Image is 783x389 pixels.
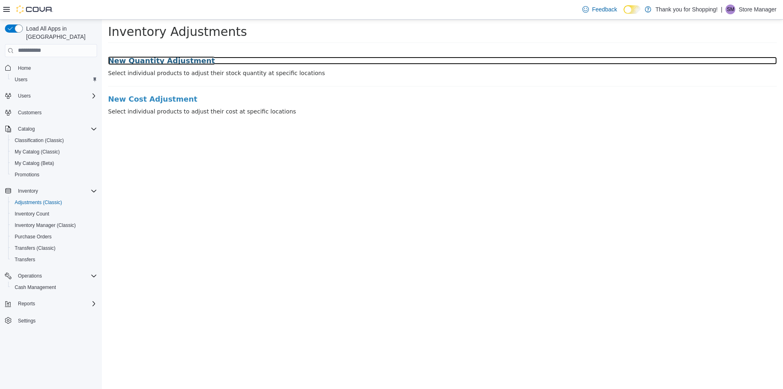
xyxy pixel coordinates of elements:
[15,91,34,101] button: Users
[15,245,55,251] span: Transfers (Classic)
[2,314,100,326] button: Settings
[15,271,45,281] button: Operations
[2,90,100,102] button: Users
[15,271,97,281] span: Operations
[739,4,776,14] p: Store Manager
[15,299,38,309] button: Reports
[15,171,40,178] span: Promotions
[8,282,100,293] button: Cash Management
[18,93,31,99] span: Users
[2,298,100,309] button: Reports
[592,5,617,13] span: Feedback
[2,123,100,135] button: Catalog
[11,147,97,157] span: My Catalog (Classic)
[11,75,31,84] a: Users
[15,233,52,240] span: Purchase Orders
[2,270,100,282] button: Operations
[11,158,97,168] span: My Catalog (Beta)
[2,185,100,197] button: Inventory
[16,5,53,13] img: Cova
[11,198,65,207] a: Adjustments (Classic)
[2,107,100,118] button: Customers
[8,146,100,158] button: My Catalog (Classic)
[6,5,145,19] span: Inventory Adjustments
[15,315,97,325] span: Settings
[11,209,53,219] a: Inventory Count
[727,4,734,14] span: SM
[11,243,97,253] span: Transfers (Classic)
[11,147,63,157] a: My Catalog (Classic)
[11,282,97,292] span: Cash Management
[6,88,675,96] p: Select individual products to adjust their cost at specific locations
[18,65,31,71] span: Home
[18,109,42,116] span: Customers
[8,197,100,208] button: Adjustments (Classic)
[18,300,35,307] span: Reports
[15,91,97,101] span: Users
[8,135,100,146] button: Classification (Classic)
[8,158,100,169] button: My Catalog (Beta)
[8,208,100,220] button: Inventory Count
[15,186,97,196] span: Inventory
[8,220,100,231] button: Inventory Manager (Classic)
[15,124,97,134] span: Catalog
[11,209,97,219] span: Inventory Count
[15,316,39,326] a: Settings
[5,59,97,348] nav: Complex example
[2,62,100,74] button: Home
[15,211,49,217] span: Inventory Count
[15,199,62,206] span: Adjustments (Classic)
[15,108,45,118] a: Customers
[15,107,97,118] span: Customers
[11,75,97,84] span: Users
[18,318,35,324] span: Settings
[11,243,59,253] a: Transfers (Classic)
[721,4,723,14] p: |
[15,76,27,83] span: Users
[15,256,35,263] span: Transfers
[11,255,38,265] a: Transfers
[6,76,675,84] a: New Cost Adjustment
[6,37,675,45] a: New Quantity Adjustment
[11,232,55,242] a: Purchase Orders
[11,232,97,242] span: Purchase Orders
[624,5,641,14] input: Dark Mode
[11,255,97,265] span: Transfers
[18,188,38,194] span: Inventory
[8,231,100,242] button: Purchase Orders
[6,49,675,58] p: Select individual products to adjust their stock quantity at specific locations
[18,126,35,132] span: Catalog
[11,282,59,292] a: Cash Management
[11,198,97,207] span: Adjustments (Classic)
[18,273,42,279] span: Operations
[11,220,97,230] span: Inventory Manager (Classic)
[725,4,735,14] div: Store Manager
[8,242,100,254] button: Transfers (Classic)
[11,170,43,180] a: Promotions
[15,222,76,229] span: Inventory Manager (Classic)
[8,74,100,85] button: Users
[11,220,79,230] a: Inventory Manager (Classic)
[11,136,67,145] a: Classification (Classic)
[15,124,38,134] button: Catalog
[23,24,97,41] span: Load All Apps in [GEOGRAPHIC_DATA]
[8,169,100,180] button: Promotions
[655,4,718,14] p: Thank you for Shopping!
[15,149,60,155] span: My Catalog (Classic)
[15,63,34,73] a: Home
[8,254,100,265] button: Transfers
[15,299,97,309] span: Reports
[15,186,41,196] button: Inventory
[11,170,97,180] span: Promotions
[15,63,97,73] span: Home
[11,136,97,145] span: Classification (Classic)
[11,158,58,168] a: My Catalog (Beta)
[15,137,64,144] span: Classification (Classic)
[15,160,54,167] span: My Catalog (Beta)
[15,284,56,291] span: Cash Management
[579,1,620,18] a: Feedback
